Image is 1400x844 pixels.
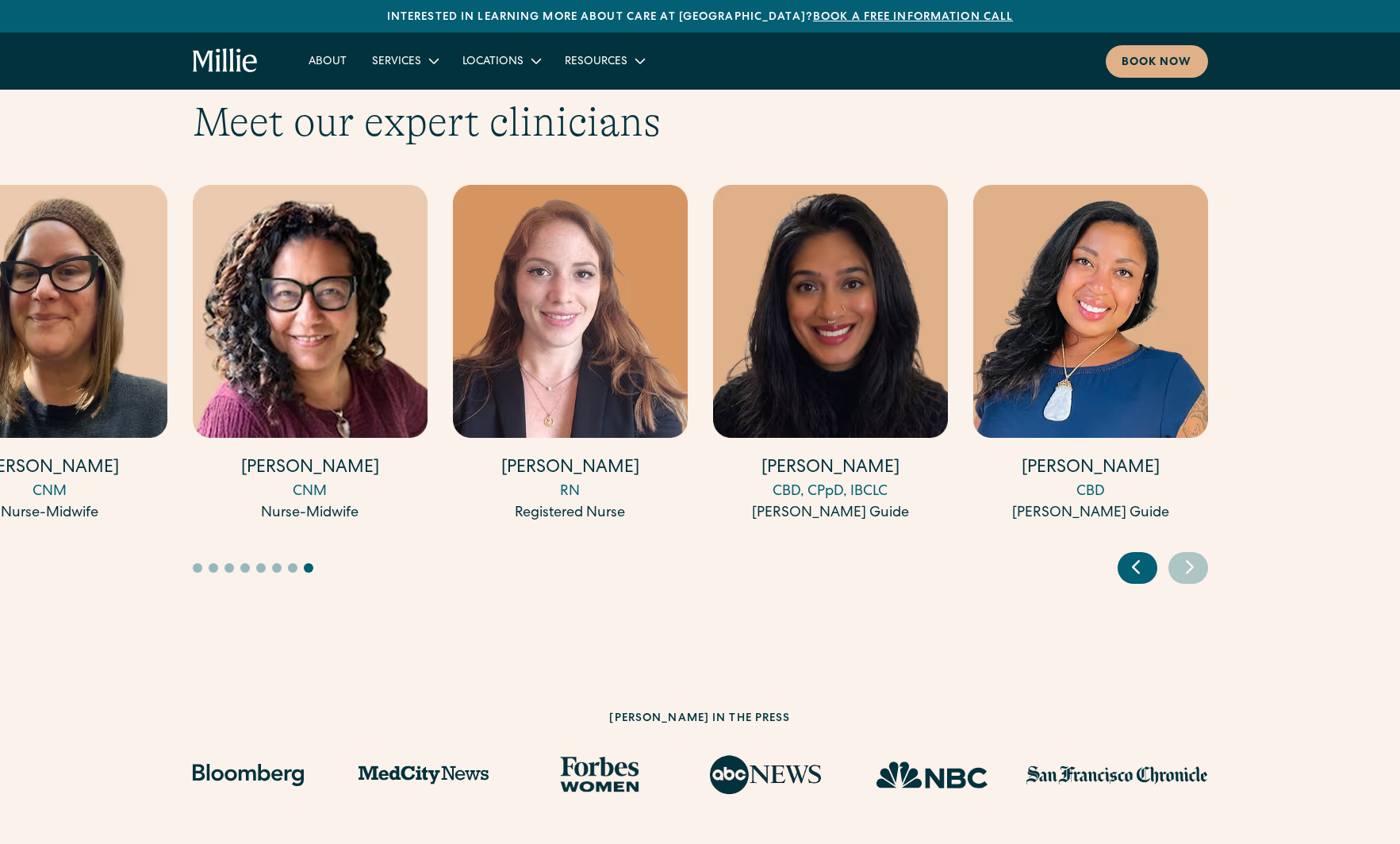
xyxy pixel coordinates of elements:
[713,185,948,524] a: [PERSON_NAME]CBD, CPpD, IBCLC[PERSON_NAME] Guide
[359,765,489,785] img: MedCity News logo
[193,48,259,74] a: home
[453,185,688,527] div: 15 / 17
[1106,45,1208,78] a: Book now
[565,54,627,71] div: Resources
[193,185,428,524] a: [PERSON_NAME]CNMNurse-Midwife
[193,503,428,524] div: Nurse-Midwife
[973,185,1208,524] a: [PERSON_NAME]CBD[PERSON_NAME] Guide
[713,185,948,527] div: 16 / 17
[453,503,688,524] div: Registered Nurse
[240,563,250,573] button: Go to slide 4
[713,503,948,524] div: [PERSON_NAME] Guide
[453,185,688,524] a: [PERSON_NAME]RNRegistered Nurse
[973,503,1208,524] div: [PERSON_NAME] Guide
[272,563,282,573] button: Go to slide 6
[552,48,656,74] div: Resources
[450,48,552,74] div: Locations
[1168,552,1208,584] div: Next slide
[710,753,821,797] img: ABC News logo
[1122,55,1192,71] div: Book now
[453,481,688,503] div: RN
[973,457,1208,481] h4: [PERSON_NAME]
[876,762,988,788] img: NBC Logo
[713,481,948,503] div: CBD, CPpD, IBCLC
[1118,552,1157,584] div: Previous slide
[193,98,1208,147] h2: Meet our expert clinicians
[1026,765,1208,785] img: San Francisco Chronicle logo
[813,12,1013,23] a: Book a free information call
[193,481,428,503] div: CNM
[193,185,428,527] div: 14 / 17
[396,711,1005,727] h2: [PERSON_NAME] in the press
[304,563,313,573] button: Go to slide 8
[544,753,655,797] img: Forbes Women logo
[713,457,948,481] h4: [PERSON_NAME]
[209,563,218,573] button: Go to slide 2
[224,563,234,573] button: Go to slide 3
[372,54,421,71] div: Services
[973,481,1208,503] div: CBD
[359,48,450,74] div: Services
[973,185,1208,527] div: 17 / 17
[256,563,266,573] button: Go to slide 5
[453,457,688,481] h4: [PERSON_NAME]
[462,54,524,71] div: Locations
[288,563,297,573] button: Go to slide 7
[193,764,304,786] img: Bloomberg logo
[193,563,202,573] button: Go to slide 1
[193,457,428,481] h4: [PERSON_NAME]
[296,48,359,74] a: About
